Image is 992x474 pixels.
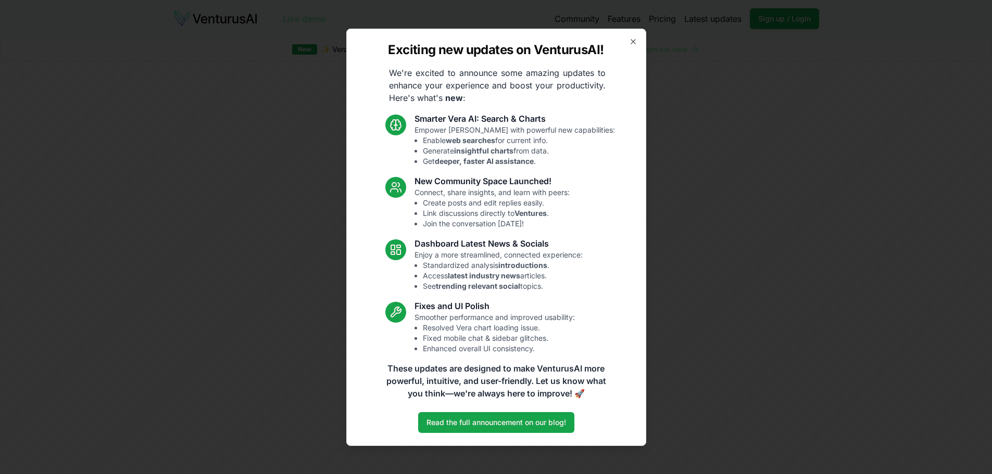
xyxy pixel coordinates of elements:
[435,157,534,165] strong: deeper, faster AI assistance
[423,281,583,291] li: See topics.
[423,343,575,354] li: Enhanced overall UI consistency.
[436,281,520,290] strong: trending relevant social
[514,209,547,217] strong: Ventures
[388,42,604,58] h2: Exciting new updates on VenturusAI!
[415,187,570,229] p: Connect, share insights, and learn with peers:
[423,146,615,156] li: Generate from data.
[423,271,583,281] li: Access articles.
[423,333,575,343] li: Fixed mobile chat & sidebar glitches.
[418,412,574,433] a: Read the full announcement on our blog!
[423,219,570,229] li: Join the conversation [DATE]!
[423,156,615,166] li: Get .
[380,362,613,400] p: These updates are designed to make VenturusAI more powerful, intuitive, and user-friendly. Let us...
[381,67,614,104] p: We're excited to announce some amazing updates to enhance your experience and boost your producti...
[423,323,575,333] li: Resolved Vera chart loading issue.
[415,112,615,125] h3: Smarter Vera AI: Search & Charts
[415,125,615,166] p: Empower [PERSON_NAME] with powerful new capabilities:
[498,261,547,270] strong: introductions
[423,198,570,208] li: Create posts and edit replies easily.
[415,312,575,354] p: Smoother performance and improved usability:
[423,208,570,219] li: Link discussions directly to .
[445,93,463,103] strong: new
[415,175,570,187] h3: New Community Space Launched!
[415,300,575,312] h3: Fixes and UI Polish
[415,250,583,291] p: Enjoy a more streamlined, connected experience:
[454,146,513,155] strong: insightful charts
[423,260,583,271] li: Standardized analysis .
[423,135,615,146] li: Enable for current info.
[415,237,583,250] h3: Dashboard Latest News & Socials
[448,271,520,280] strong: latest industry news
[446,136,495,145] strong: web searches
